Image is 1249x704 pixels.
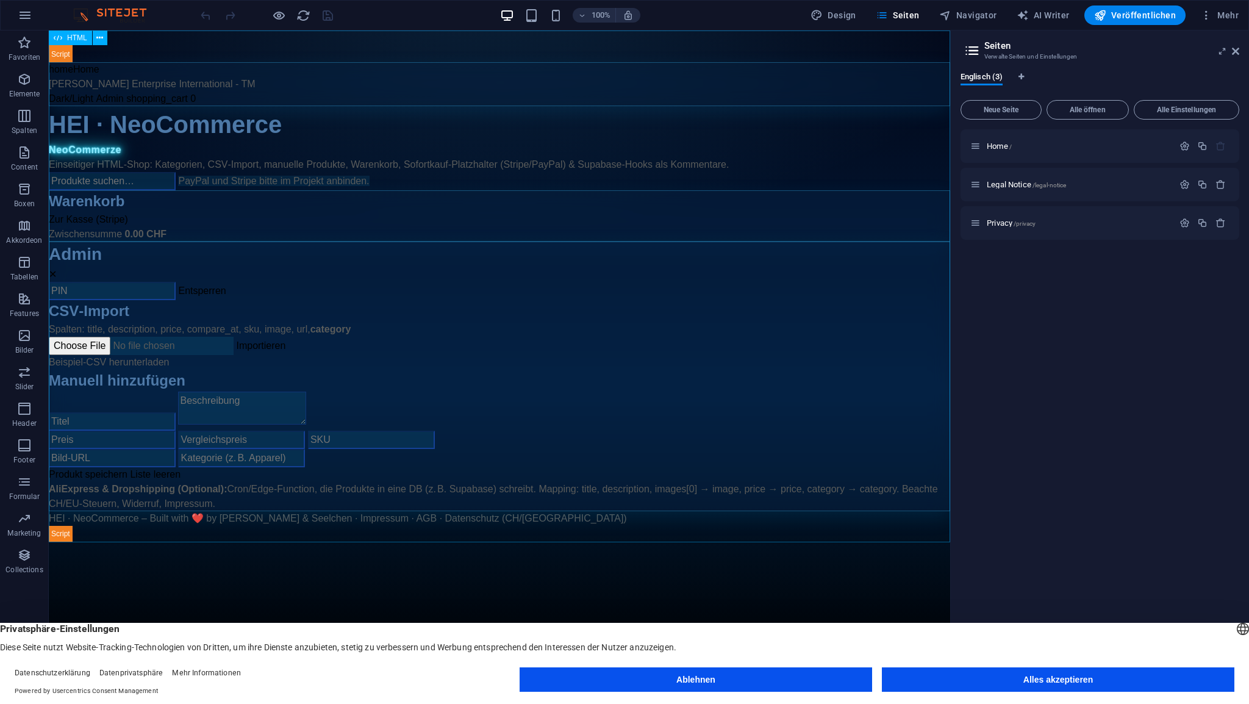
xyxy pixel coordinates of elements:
[961,72,1239,95] div: Sprachen-Tabs
[987,218,1036,228] span: Klick, um Seite zu öffnen
[806,5,861,25] button: Design
[623,10,634,21] i: Bei Größenänderung Zoomstufe automatisch an das gewählte Gerät anpassen.
[961,100,1042,120] button: Neue Seite
[806,5,861,25] div: Design (Strg+Alt+Y)
[1047,100,1129,120] button: Alle öffnen
[811,9,856,21] span: Design
[876,9,920,21] span: Seiten
[1012,5,1075,25] button: AI Writer
[1215,218,1226,228] div: Entfernen
[1200,9,1239,21] span: Mehr
[1197,179,1208,190] div: Duplizieren
[1179,141,1190,151] div: Einstellungen
[296,8,310,23] button: reload
[1134,100,1239,120] button: Alle Einstellungen
[1032,182,1067,189] span: /legal-notice
[1197,218,1208,228] div: Duplizieren
[296,9,310,23] i: Seite neu laden
[591,8,610,23] h6: 100%
[987,142,1012,151] span: Klick, um Seite zu öffnen
[1215,141,1226,151] div: Die Startseite kann nicht gelöscht werden
[934,5,1002,25] button: Navigator
[1014,220,1036,227] span: /privacy
[1094,9,1176,21] span: Veröffentlichen
[961,70,1003,87] span: Englisch (3)
[984,51,1215,62] h3: Verwalte Seiten und Einstellungen
[984,40,1239,51] h2: Seiten
[983,142,1173,150] div: Home/
[983,219,1173,227] div: Privacy/privacy
[1197,141,1208,151] div: Duplizieren
[1139,106,1234,113] span: Alle Einstellungen
[1179,179,1190,190] div: Einstellungen
[1017,9,1070,21] span: AI Writer
[983,181,1173,189] div: Legal Notice/legal-notice
[1179,218,1190,228] div: Einstellungen
[1009,143,1012,150] span: /
[987,180,1066,189] span: Klick, um Seite zu öffnen
[573,8,616,23] button: 100%
[871,5,925,25] button: Seiten
[1052,106,1123,113] span: Alle öffnen
[939,9,997,21] span: Navigator
[966,106,1036,113] span: Neue Seite
[1084,5,1186,25] button: Veröffentlichen
[1215,179,1226,190] div: Entfernen
[1195,5,1244,25] button: Mehr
